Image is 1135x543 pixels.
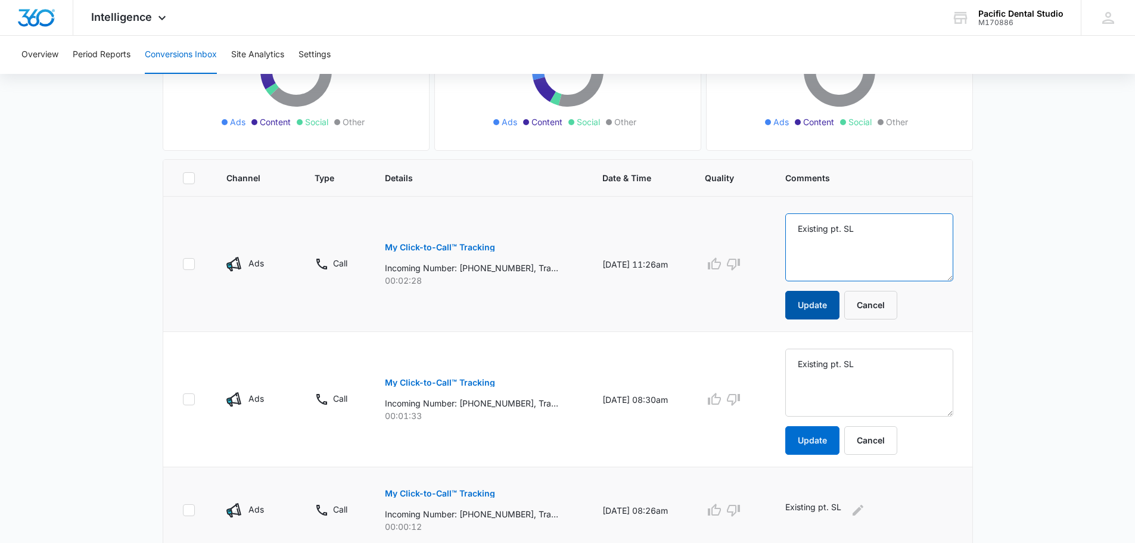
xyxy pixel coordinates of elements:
[385,520,574,533] p: 00:00:12
[385,508,558,520] p: Incoming Number: [PHONE_NUMBER], Tracking Number: [PHONE_NUMBER], Ring To: [PHONE_NUMBER], Caller...
[248,503,264,516] p: Ads
[385,262,558,274] p: Incoming Number: [PHONE_NUMBER], Tracking Number: [PHONE_NUMBER], Ring To: [PHONE_NUMBER], Caller...
[978,9,1064,18] div: account name
[785,501,841,520] p: Existing pt. SL
[785,291,839,319] button: Update
[848,501,867,520] button: Edit Comments
[298,36,331,74] button: Settings
[385,172,556,184] span: Details
[91,11,152,23] span: Intelligence
[385,274,574,287] p: 00:02:28
[248,257,264,269] p: Ads
[385,378,495,387] p: My Click-to-Call™ Tracking
[602,172,658,184] span: Date & Time
[315,172,339,184] span: Type
[231,36,284,74] button: Site Analytics
[844,291,897,319] button: Cancel
[385,479,495,508] button: My Click-to-Call™ Tracking
[333,257,347,269] p: Call
[385,243,495,252] p: My Click-to-Call™ Tracking
[502,116,517,128] span: Ads
[226,172,269,184] span: Channel
[385,397,558,409] p: Incoming Number: [PHONE_NUMBER], Tracking Number: [PHONE_NUMBER], Ring To: [PHONE_NUMBER], Caller...
[886,116,908,128] span: Other
[705,172,740,184] span: Quality
[305,116,328,128] span: Social
[230,116,245,128] span: Ads
[73,36,130,74] button: Period Reports
[848,116,872,128] span: Social
[333,503,347,516] p: Call
[803,116,834,128] span: Content
[385,409,574,422] p: 00:01:33
[614,116,636,128] span: Other
[785,172,935,184] span: Comments
[844,426,897,455] button: Cancel
[785,213,953,281] textarea: Existing pt. SL
[588,197,690,332] td: [DATE] 11:26am
[773,116,789,128] span: Ads
[978,18,1064,27] div: account id
[577,116,600,128] span: Social
[333,392,347,405] p: Call
[343,116,365,128] span: Other
[385,489,495,498] p: My Click-to-Call™ Tracking
[21,36,58,74] button: Overview
[385,368,495,397] button: My Click-to-Call™ Tracking
[248,392,264,405] p: Ads
[588,332,690,467] td: [DATE] 08:30am
[385,233,495,262] button: My Click-to-Call™ Tracking
[785,426,839,455] button: Update
[260,116,291,128] span: Content
[785,349,953,417] textarea: Existing pt. SL
[531,116,562,128] span: Content
[145,36,217,74] button: Conversions Inbox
